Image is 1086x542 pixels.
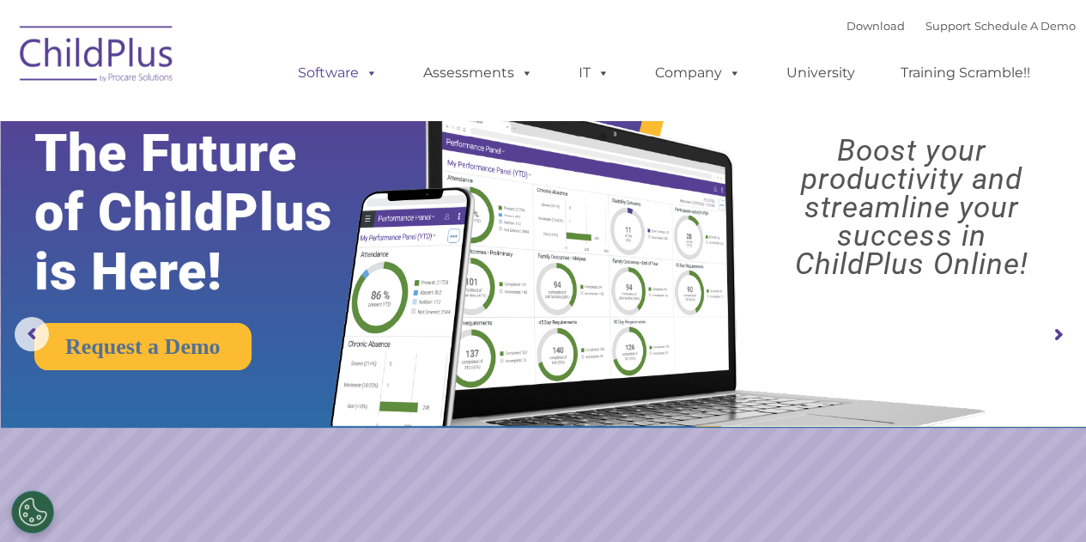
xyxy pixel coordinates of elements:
a: University [769,56,872,90]
a: Training Scramble!! [883,56,1047,90]
a: Schedule A Demo [974,19,1076,33]
a: Download [846,19,905,33]
span: Last name [239,113,291,126]
font: | [846,19,1076,33]
a: IT [561,56,627,90]
a: Request a Demo [34,323,252,370]
a: Assessments [406,56,550,90]
a: Company [638,56,758,90]
button: Cookies Settings [11,490,54,533]
rs-layer: Boost your productivity and streamline your success in ChildPlus Online! [750,137,1072,278]
rs-layer: The Future of ChildPlus is Here! [34,124,381,301]
a: Support [925,19,971,33]
a: Software [281,56,395,90]
span: Phone number [239,184,312,197]
img: ChildPlus by Procare Solutions [11,14,183,100]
